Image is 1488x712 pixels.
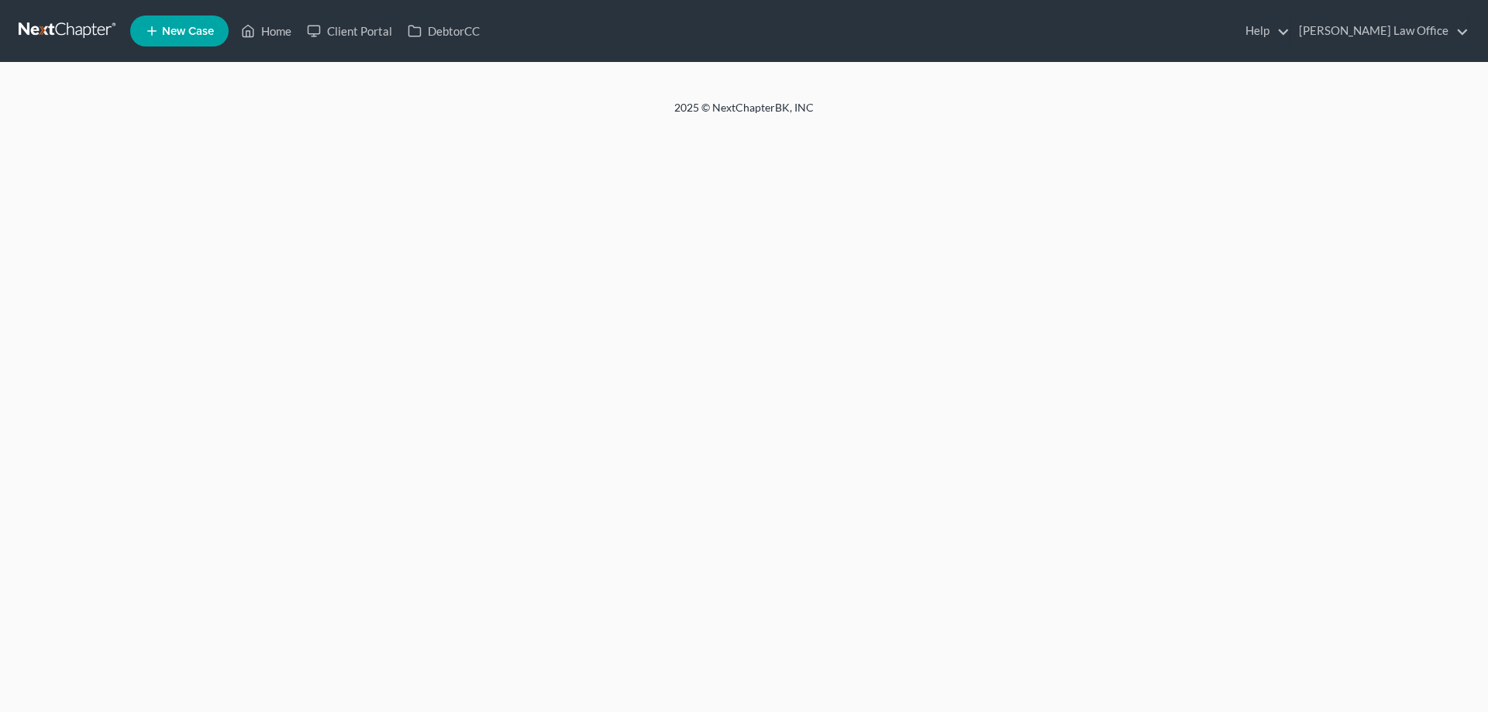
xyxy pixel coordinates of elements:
[299,17,400,45] a: Client Portal
[1291,17,1469,45] a: [PERSON_NAME] Law Office
[400,17,487,45] a: DebtorCC
[130,15,229,46] new-legal-case-button: New Case
[1238,17,1290,45] a: Help
[233,17,299,45] a: Home
[302,100,1186,128] div: 2025 © NextChapterBK, INC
